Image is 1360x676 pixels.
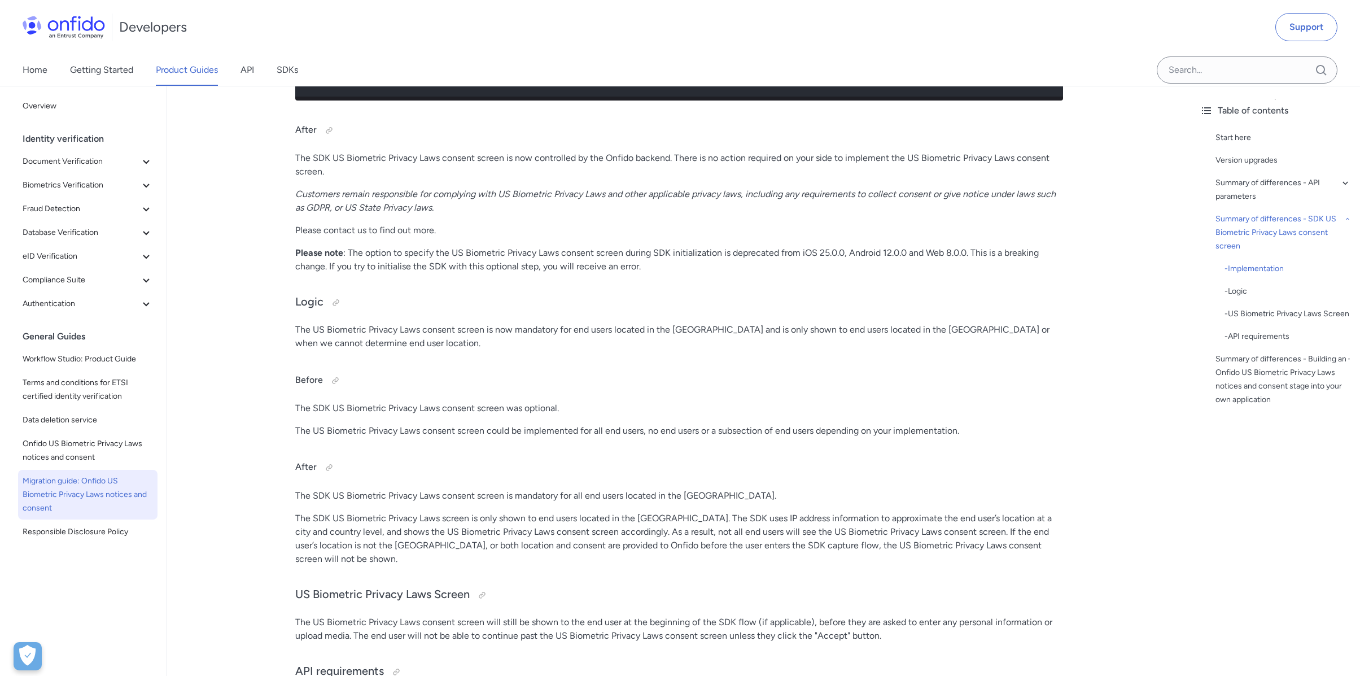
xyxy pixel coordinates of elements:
[18,372,158,408] a: Terms and conditions for ETSI certified identity verification
[18,150,158,173] button: Document Verification
[1225,262,1351,276] a: -Implementation
[1225,307,1351,321] div: - US Biometric Privacy Laws Screen
[295,459,1063,477] h4: After
[1200,104,1351,117] div: Table of contents
[156,54,218,86] a: Product Guides
[295,586,1063,604] h3: US Biometric Privacy Laws Screen
[1225,330,1351,343] a: -API requirements
[1215,154,1351,167] a: Version upgrades
[70,54,133,86] a: Getting Started
[18,245,158,268] button: eID Verification
[18,293,158,315] button: Authentication
[1225,262,1351,276] div: - Implementation
[295,616,1063,643] p: The US Biometric Privacy Laws consent screen will still be shown to the end user at the beginning...
[18,198,158,220] button: Fraud Detection
[295,151,1063,178] p: The SDK US Biometric Privacy Laws consent screen is now controlled by the Onfido backend. There i...
[23,99,153,113] span: Overview
[14,642,42,670] div: Cookie Preferences
[23,297,139,311] span: Authentication
[18,409,158,431] a: Data deletion service
[18,348,158,370] a: Workflow Studio: Product Guide
[1215,212,1351,253] a: Summary of differences - SDK US Biometric Privacy Laws consent screen
[18,95,158,117] a: Overview
[18,269,158,291] button: Compliance Suite
[295,372,1063,390] h4: Before
[23,202,139,216] span: Fraud Detection
[295,247,343,258] strong: Please note
[1225,330,1351,343] div: - API requirements
[23,54,47,86] a: Home
[23,155,139,168] span: Document Verification
[295,424,1063,438] p: The US Biometric Privacy Laws consent screen could be implemented for all end users, no end users...
[18,470,158,520] a: Migration guide: Onfido US Biometric Privacy Laws notices and consent
[1225,285,1351,298] a: -Logic
[295,189,1056,213] em: Customers remain responsible for complying with US Biometric Privacy Laws and other applicable pr...
[295,224,1063,237] p: Please contact us to find out more.
[295,402,1063,415] p: The SDK US Biometric Privacy Laws consent screen was optional.
[23,376,153,403] span: Terms and conditions for ETSI certified identity verification
[119,18,187,36] h1: Developers
[23,325,162,348] div: General Guides
[14,642,42,670] button: Open Preferences
[23,250,139,263] span: eID Verification
[295,246,1063,273] p: : The option to specify the US Biometric Privacy Laws consent screen during SDK initialization is...
[18,221,158,244] button: Database Verification
[240,54,254,86] a: API
[23,273,139,287] span: Compliance Suite
[295,121,1063,139] h4: After
[23,352,153,366] span: Workflow Studio: Product Guide
[18,174,158,197] button: Biometrics Verification
[295,489,1063,503] p: The SDK US Biometric Privacy Laws consent screen is mandatory for all end users located in the [G...
[23,437,153,464] span: Onfido US Biometric Privacy Laws notices and consent
[1225,285,1351,298] div: - Logic
[1215,352,1351,407] a: Summary of differences - Building an Onfido US Biometric Privacy Laws notices and consent stage i...
[23,474,153,515] span: Migration guide: Onfido US Biometric Privacy Laws notices and consent
[277,54,298,86] a: SDKs
[295,323,1063,350] p: The US Biometric Privacy Laws consent screen is now mandatory for end users located in the [GEOGR...
[1215,131,1351,145] a: Start here
[295,512,1063,566] p: The SDK US Biometric Privacy Laws screen is only shown to end users located in the [GEOGRAPHIC_DA...
[23,128,162,150] div: Identity verification
[23,178,139,192] span: Biometrics Verification
[18,433,158,469] a: Onfido US Biometric Privacy Laws notices and consent
[1215,176,1351,203] a: Summary of differences - API parameters
[23,16,105,38] img: Onfido Logo
[18,521,158,543] a: Responsible Disclosure Policy
[1225,307,1351,321] a: -US Biometric Privacy Laws Screen
[1157,56,1337,84] input: Onfido search input field
[23,413,153,427] span: Data deletion service
[23,226,139,239] span: Database Verification
[1275,13,1337,41] a: Support
[23,525,153,539] span: Responsible Disclosure Policy
[295,294,1063,312] h3: Logic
